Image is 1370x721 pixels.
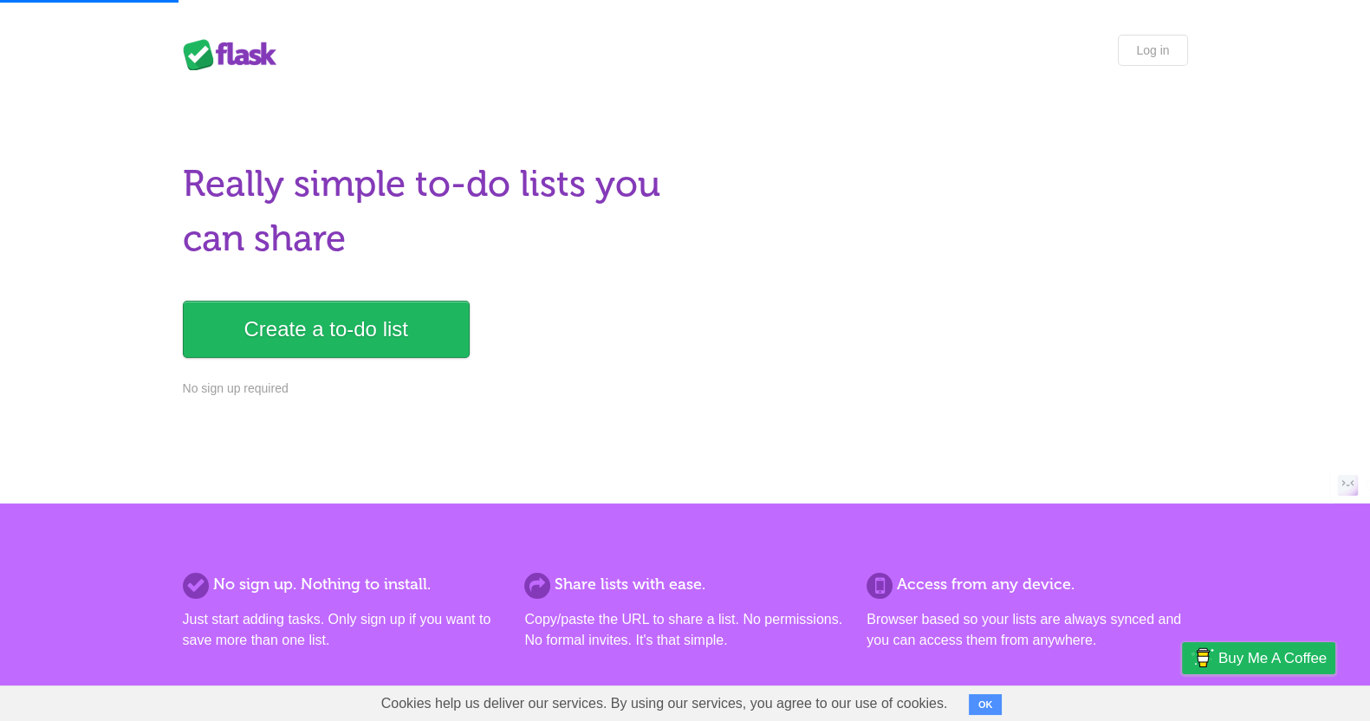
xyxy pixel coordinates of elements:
[969,694,1003,715] button: OK
[183,573,503,596] h2: No sign up. Nothing to install.
[183,609,503,651] p: Just start adding tasks. Only sign up if you want to save more than one list.
[1182,642,1335,674] a: Buy me a coffee
[1118,35,1187,66] a: Log in
[1191,643,1214,672] img: Buy me a coffee
[183,39,287,70] div: Flask Lists
[867,573,1187,596] h2: Access from any device.
[183,380,675,398] p: No sign up required
[1218,643,1327,673] span: Buy me a coffee
[183,157,675,266] h1: Really simple to-do lists you can share
[183,301,470,358] a: Create a to-do list
[364,686,965,721] span: Cookies help us deliver our services. By using our services, you agree to our use of cookies.
[867,609,1187,651] p: Browser based so your lists are always synced and you can access them from anywhere.
[524,573,845,596] h2: Share lists with ease.
[524,609,845,651] p: Copy/paste the URL to share a list. No permissions. No formal invites. It's that simple.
